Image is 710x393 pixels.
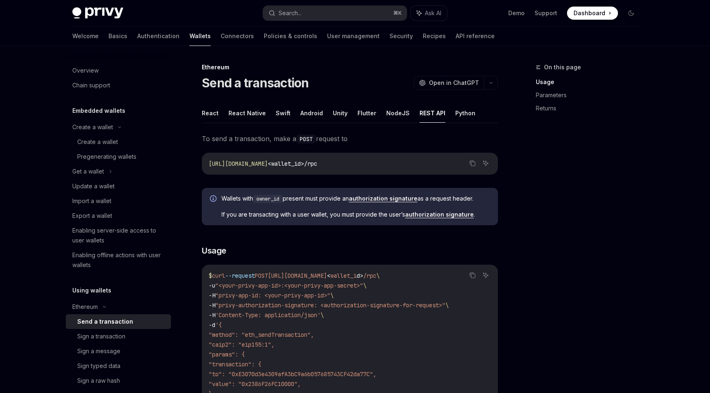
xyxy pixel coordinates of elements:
button: Unity [333,103,348,123]
button: Ask AI [411,6,447,21]
span: To send a transaction, make a request to [202,133,498,144]
button: Copy the contents from the code block [467,270,478,281]
a: authorization signature [349,195,417,202]
span: "to": "0xE3070d3e4309afA3bC9a6b057685743CF42da77C", [209,370,376,378]
div: Enabling server-side access to user wallets [72,226,166,245]
div: Sign typed data [77,361,120,371]
button: Android [300,103,323,123]
span: "params": { [209,351,245,358]
a: Overview [66,63,171,78]
button: NodeJS [386,103,410,123]
div: Create a wallet [72,122,113,132]
span: Dashboard [574,9,605,17]
span: --request [225,272,255,279]
span: 'Content-Type: application/json' [215,311,320,319]
button: Ask AI [480,270,491,281]
button: Swift [276,103,290,123]
div: Overview [72,66,99,75]
span: /rpc [363,272,376,279]
h5: Using wallets [72,286,111,295]
a: Export a wallet [66,208,171,223]
span: "privy-app-id: <your-privy-app-id>" [215,292,330,299]
span: "transaction": { [209,361,261,368]
span: d [357,272,360,279]
button: Search...⌘K [263,6,407,21]
div: Export a wallet [72,211,112,221]
a: Demo [508,9,525,17]
a: API reference [456,26,495,46]
span: -H [209,292,215,299]
a: Pregenerating wallets [66,149,171,164]
span: "caip2": "eip155:1", [209,341,274,348]
span: On this page [544,62,581,72]
span: "<your-privy-app-id>:<your-privy-app-secret>" [215,282,363,289]
a: authorization signature [405,211,474,218]
a: Send a transaction [66,314,171,329]
span: Wallets with present must provide an as a request header. [221,194,490,203]
a: Security [390,26,413,46]
span: \ [445,302,449,309]
span: "privy-authorization-signature: <authorization-signature-for-request>" [215,302,445,309]
a: Enabling server-side access to user wallets [66,223,171,248]
div: Create a wallet [77,137,118,147]
button: Open in ChatGPT [414,76,484,90]
a: Basics [108,26,127,46]
a: Sign a message [66,344,171,359]
code: owner_id [253,195,283,203]
span: -d [209,321,215,329]
button: Copy the contents from the code block [467,158,478,169]
svg: Info [210,195,218,203]
a: Sign a transaction [66,329,171,344]
span: $ [209,272,212,279]
a: Recipes [423,26,446,46]
a: Welcome [72,26,99,46]
div: Import a wallet [72,196,111,206]
div: Update a wallet [72,181,115,191]
div: Get a wallet [72,167,104,176]
button: Flutter [357,103,376,123]
a: Usage [536,75,644,89]
a: Dashboard [567,7,618,20]
h5: Embedded wallets [72,106,125,116]
img: dark logo [72,7,123,19]
button: React Native [228,103,266,123]
span: "value": "0x2386F26FC10000", [209,380,301,388]
a: Support [535,9,557,17]
span: Ask AI [425,9,441,17]
div: Sign a message [77,346,120,356]
div: Pregenerating wallets [77,152,136,162]
a: Create a wallet [66,135,171,149]
span: '{ [215,321,222,329]
a: Sign a raw hash [66,373,171,388]
a: Policies & controls [264,26,317,46]
code: POST [296,135,316,144]
a: Returns [536,102,644,115]
span: [URL][DOMAIN_NAME] [268,272,327,279]
span: \ [363,282,367,289]
div: Chain support [72,80,110,90]
a: Enabling offline actions with user wallets [66,248,171,272]
div: Ethereum [202,63,498,71]
div: Sign a raw hash [77,376,120,386]
button: Toggle dark mode [625,7,638,20]
div: Search... [279,8,302,18]
span: [URL][DOMAIN_NAME] [209,160,268,167]
span: < [327,272,330,279]
a: Parameters [536,89,644,102]
button: REST API [420,103,445,123]
span: wallet_i [330,272,357,279]
div: Ethereum [72,302,98,312]
a: Authentication [137,26,180,46]
span: <wallet_id>/rpc [268,160,317,167]
span: -u [209,282,215,289]
h1: Send a transaction [202,75,309,90]
a: Sign typed data [66,359,171,373]
div: Enabling offline actions with user wallets [72,250,166,270]
a: Import a wallet [66,194,171,208]
span: \ [376,272,380,279]
span: Open in ChatGPT [429,79,479,87]
span: -H [209,302,215,309]
a: Update a wallet [66,179,171,194]
span: \ [330,292,334,299]
span: POST [255,272,268,279]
